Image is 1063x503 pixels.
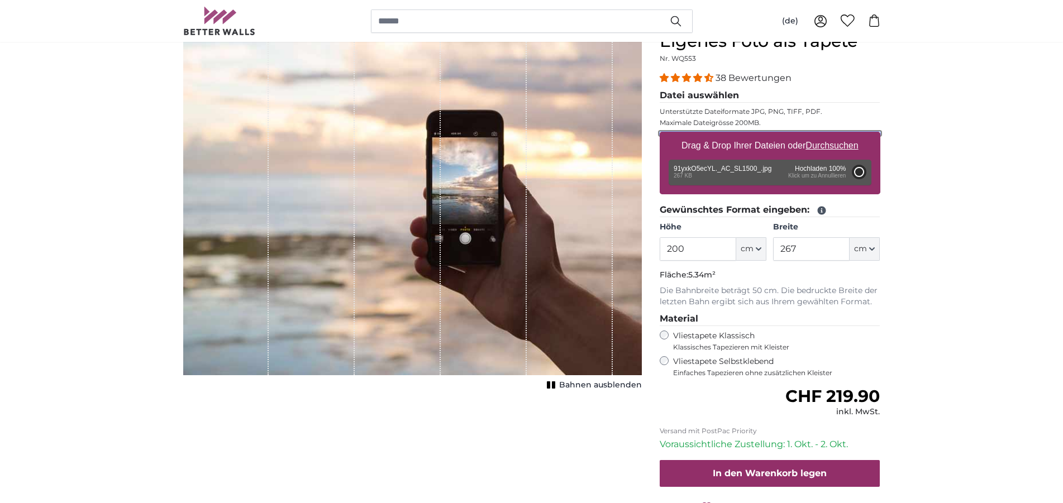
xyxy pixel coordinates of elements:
[183,31,642,393] div: 1 of 1
[544,377,642,393] button: Bahnen ausblenden
[716,73,792,83] span: 38 Bewertungen
[741,243,754,255] span: cm
[805,141,858,150] u: Durchsuchen
[660,460,880,487] button: In den Warenkorb legen
[854,243,867,255] span: cm
[785,386,880,406] span: CHF 219.90
[677,135,863,157] label: Drag & Drop Ihrer Dateien oder
[660,222,766,233] label: Höhe
[660,89,880,103] legend: Datei auswählen
[688,270,716,280] span: 5.34m²
[559,380,642,391] span: Bahnen ausblenden
[660,427,880,435] p: Versand mit PostPac Priority
[673,343,871,352] span: Klassisches Tapezieren mit Kleister
[660,203,880,217] legend: Gewünschtes Format eingeben:
[850,237,880,261] button: cm
[660,54,696,63] span: Nr. WQ553
[785,406,880,418] div: inkl. MwSt.
[673,356,880,377] label: Vliestapete Selbstklebend
[660,438,880,451] p: Voraussichtliche Zustellung: 1. Okt. - 2. Okt.
[773,11,807,31] button: (de)
[660,285,880,308] p: Die Bahnbreite beträgt 50 cm. Die bedruckte Breite der letzten Bahn ergibt sich aus Ihrem gewählt...
[660,118,880,127] p: Maximale Dateigrösse 200MB.
[673,330,871,352] label: Vliestapete Klassisch
[673,368,880,377] span: Einfaches Tapezieren ohne zusätzlichen Kleister
[660,73,716,83] span: 4.34 stars
[660,312,880,326] legend: Material
[773,222,880,233] label: Breite
[183,7,256,35] img: Betterwalls
[713,468,827,478] span: In den Warenkorb legen
[736,237,766,261] button: cm
[660,270,880,281] p: Fläche:
[660,107,880,116] p: Unterstützte Dateiformate JPG, PNG, TIFF, PDF.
